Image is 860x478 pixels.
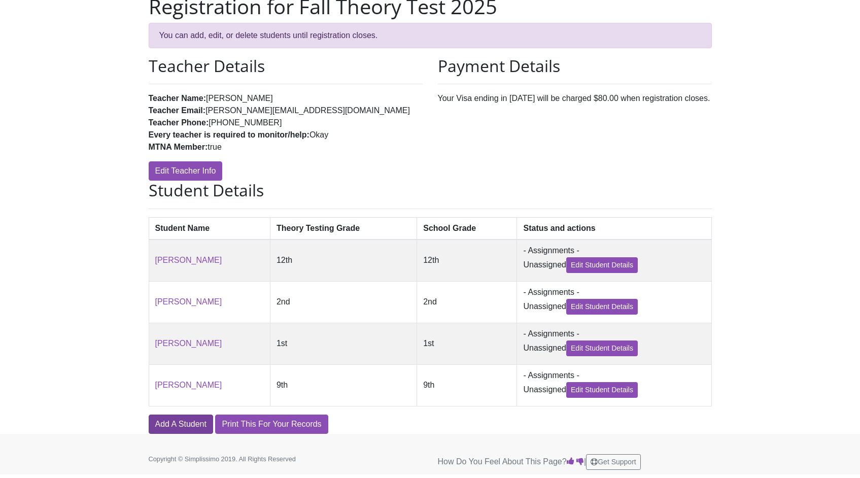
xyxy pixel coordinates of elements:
[270,323,417,364] td: 1st
[149,130,309,139] strong: Every teacher is required to monitor/help:
[566,382,638,398] a: Edit Student Details
[149,454,326,464] p: Copyright © Simplissimo 2019. All Rights Reserved
[270,281,417,323] td: 2nd
[149,92,423,105] li: [PERSON_NAME]
[149,181,712,200] h2: Student Details
[270,364,417,406] td: 9th
[417,240,517,282] td: 12th
[149,118,209,127] strong: Teacher Phone:
[417,364,517,406] td: 9th
[270,240,417,282] td: 12th
[517,240,711,282] td: - Assignments - Unassigned
[417,323,517,364] td: 1st
[149,117,423,129] li: [PHONE_NUMBER]
[566,340,638,356] a: Edit Student Details
[149,161,223,181] a: Edit Teacher Info
[517,217,711,240] th: Status and actions
[517,281,711,323] td: - Assignments - Unassigned
[149,94,207,103] strong: Teacher Name:
[430,56,719,181] div: Your Visa ending in [DATE] will be charged $80.00 when registration closes.
[155,297,222,306] a: [PERSON_NAME]
[149,141,423,153] li: true
[566,299,638,315] a: Edit Student Details
[149,143,208,151] strong: MTNA Member:
[149,129,423,141] li: Okay
[438,454,712,470] p: How Do You Feel About This Page? |
[149,217,270,240] th: Student Name
[155,256,222,264] a: [PERSON_NAME]
[155,381,222,389] a: [PERSON_NAME]
[517,323,711,364] td: - Assignments - Unassigned
[417,281,517,323] td: 2nd
[566,257,638,273] a: Edit Student Details
[215,415,328,434] a: Print This For Your Records
[149,23,712,48] div: You can add, edit, or delete students until registration closes.
[149,56,423,76] h2: Teacher Details
[149,415,213,434] a: Add A Student
[155,339,222,348] a: [PERSON_NAME]
[586,454,641,470] button: Get Support
[270,217,417,240] th: Theory Testing Grade
[149,105,423,117] li: [PERSON_NAME][EMAIL_ADDRESS][DOMAIN_NAME]
[417,217,517,240] th: School Grade
[517,364,711,406] td: - Assignments - Unassigned
[438,56,712,76] h2: Payment Details
[149,106,206,115] strong: Teacher Email:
